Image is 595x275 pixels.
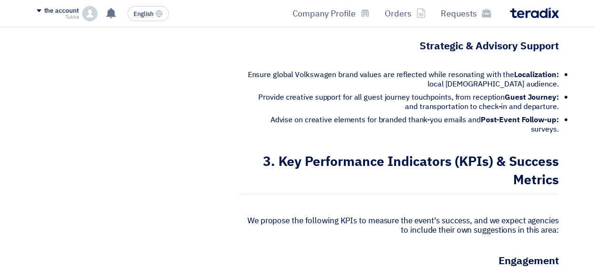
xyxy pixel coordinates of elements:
[263,152,559,190] font: 3. Key Performance Indicators (KPIs) & Success Metrics
[82,6,97,21] img: profile_test.png
[505,92,559,103] font: Guest Journey:
[258,92,558,112] font: Provide creative support for all guest journey touchpoints, from reception and transportation to ...
[293,7,356,20] font: Company Profile
[433,2,499,24] a: Requests
[514,69,559,80] font: Localization:
[510,8,559,18] img: Teradix logo
[134,9,153,18] font: English
[65,13,79,21] font: Tukka
[44,6,79,16] font: the account
[247,215,559,236] font: We propose the following KPIs to measure the event's success, and we expect agencies to include t...
[481,114,559,126] font: Post-Event Follow-up:
[127,6,169,21] button: English
[499,253,559,268] font: Engagement
[420,38,559,54] font: Strategic & Advisory Support
[270,114,559,135] font: Advise on creative elements for branded thank-you emails and surveys.
[247,69,558,90] font: Ensure global Volkswagen brand values ​​are reflected while resonating with the local [DEMOGRAPHI...
[377,2,433,24] a: Orders
[385,7,412,20] font: Orders
[441,7,477,20] font: Requests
